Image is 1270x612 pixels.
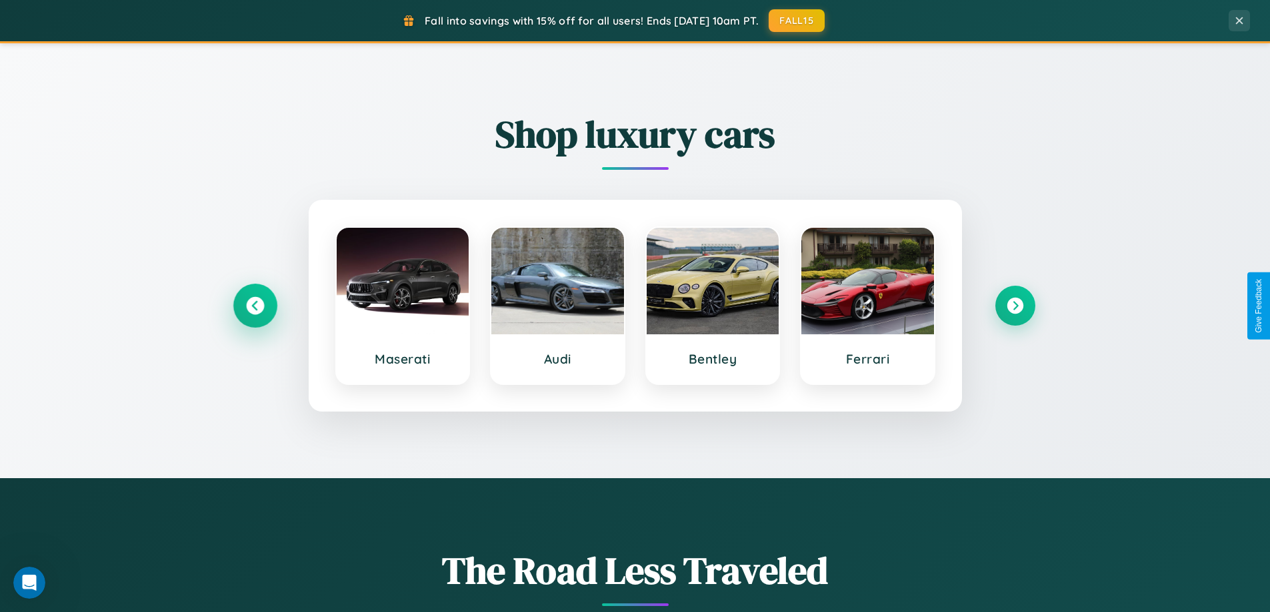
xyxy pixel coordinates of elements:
[235,545,1035,596] h1: The Road Less Traveled
[815,351,921,367] h3: Ferrari
[235,109,1035,160] h2: Shop luxury cars
[13,567,45,599] iframe: Intercom live chat
[425,14,759,27] span: Fall into savings with 15% off for all users! Ends [DATE] 10am PT.
[660,351,766,367] h3: Bentley
[350,351,456,367] h3: Maserati
[505,351,611,367] h3: Audi
[1254,279,1263,333] div: Give Feedback
[769,9,825,32] button: FALL15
